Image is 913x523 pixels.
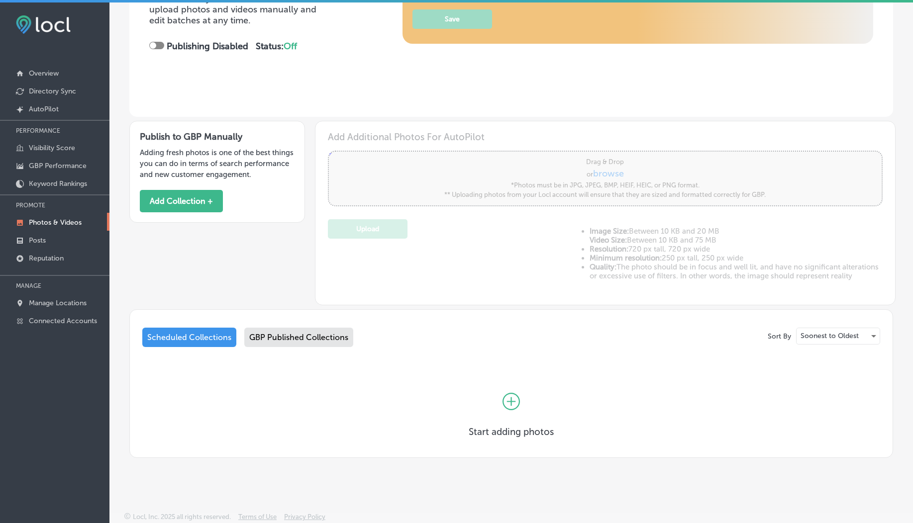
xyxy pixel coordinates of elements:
[29,69,59,78] p: Overview
[469,426,554,437] h3: Start adding photos
[167,41,248,52] strong: Publishing Disabled
[140,147,295,180] p: Adding fresh photos is one of the best things you can do in terms of search performance and new c...
[133,513,231,521] p: Locl, Inc. 2025 all rights reserved.
[29,254,64,262] p: Reputation
[29,179,87,188] p: Keyword Rankings
[29,105,59,113] p: AutoPilot
[16,15,71,34] img: fda3e92497d09a02dc62c9cd864e3231.png
[29,162,87,170] p: GBP Performance
[29,317,97,325] p: Connected Accounts
[412,9,492,29] button: Save
[29,87,76,95] p: Directory Sync
[140,190,223,212] button: Add Collection +
[797,328,880,344] div: Soonest to Oldest
[284,41,297,52] span: Off
[29,144,75,152] p: Visibility Score
[801,331,859,341] p: Soonest to Oldest
[29,218,82,227] p: Photos & Videos
[142,328,236,347] div: Scheduled Collections
[244,328,353,347] div: GBP Published Collections
[140,131,295,142] h3: Publish to GBP Manually
[256,41,297,52] strong: Status:
[29,236,46,245] p: Posts
[29,299,87,307] p: Manage Locations
[768,332,791,341] p: Sort By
